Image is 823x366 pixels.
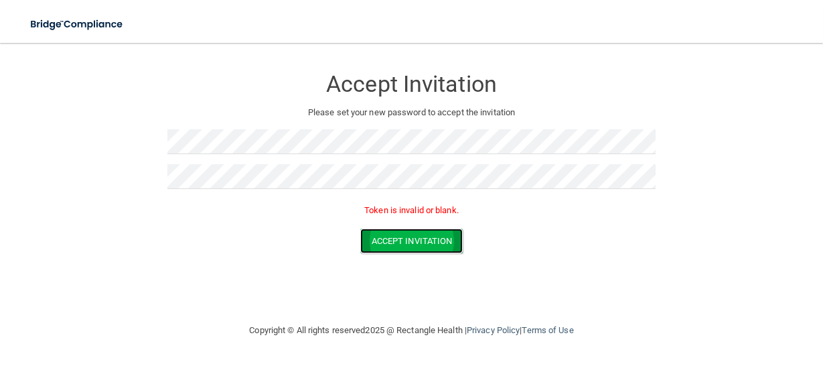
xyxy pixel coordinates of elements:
img: bridge_compliance_login_screen.278c3ca4.svg [20,11,135,38]
a: Privacy Policy [467,325,520,335]
div: Copyright © All rights reserved 2025 @ Rectangle Health | | [167,309,656,352]
p: Please set your new password to accept the invitation [177,105,646,121]
p: Token is invalid or blank. [167,202,656,219]
h3: Accept Invitation [167,72,656,97]
button: Accept Invitation [360,229,463,253]
a: Terms of Use [522,325,573,335]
